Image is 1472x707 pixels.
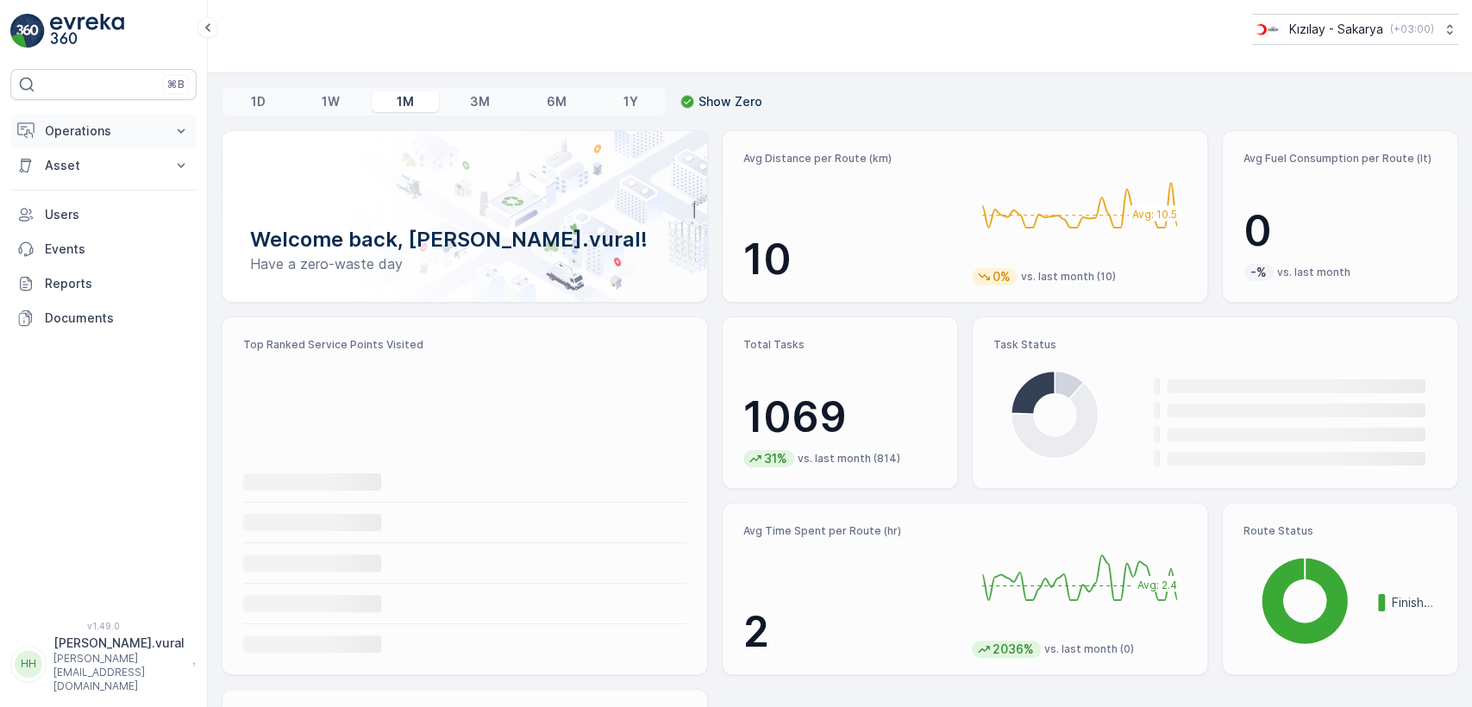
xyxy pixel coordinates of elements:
[45,241,190,258] p: Events
[10,197,197,232] a: Users
[251,93,266,110] p: 1D
[1243,524,1437,538] p: Route Status
[15,650,42,678] div: HH
[10,621,197,631] span: v 1.49.0
[1044,642,1134,656] p: vs. last month (0)
[10,635,197,693] button: HH[PERSON_NAME].vural[PERSON_NAME][EMAIL_ADDRESS][DOMAIN_NAME]
[1243,152,1437,166] p: Avg Fuel Consumption per Route (lt)
[10,266,197,301] a: Reports
[547,93,567,110] p: 6M
[743,234,958,285] p: 10
[991,641,1036,658] p: 2036%
[1252,14,1458,45] button: Kızılay - Sakarya(+03:00)
[250,226,680,253] p: Welcome back, [PERSON_NAME].vural!
[798,452,900,466] p: vs. last month (814)
[1021,270,1116,284] p: vs. last month (10)
[1277,266,1350,279] p: vs. last month
[1243,205,1437,257] p: 0
[1249,264,1268,281] p: -%
[1392,594,1437,611] p: Finished
[743,338,936,352] p: Total Tasks
[45,157,162,174] p: Asset
[45,206,190,223] p: Users
[10,14,45,48] img: logo
[50,14,124,48] img: logo_light-DOdMpM7g.png
[10,114,197,148] button: Operations
[1289,21,1383,38] p: Kızılay - Sakarya
[45,310,190,327] p: Documents
[167,78,185,91] p: ⌘B
[743,391,936,443] p: 1069
[322,93,340,110] p: 1W
[10,148,197,183] button: Asset
[1252,20,1282,39] img: k%C4%B1z%C4%B1lay_DTAvauz.png
[743,152,958,166] p: Avg Distance per Route (km)
[762,450,789,467] p: 31%
[397,93,414,110] p: 1M
[743,606,958,658] p: 2
[250,253,680,274] p: Have a zero-waste day
[470,93,490,110] p: 3M
[993,338,1437,352] p: Task Status
[53,652,185,693] p: [PERSON_NAME][EMAIL_ADDRESS][DOMAIN_NAME]
[10,301,197,335] a: Documents
[243,338,686,352] p: Top Ranked Service Points Visited
[10,232,197,266] a: Events
[53,635,185,652] p: [PERSON_NAME].vural
[991,268,1012,285] p: 0%
[743,524,958,538] p: Avg Time Spent per Route (hr)
[45,275,190,292] p: Reports
[45,122,162,140] p: Operations
[698,93,762,110] p: Show Zero
[1390,22,1434,36] p: ( +03:00 )
[623,93,637,110] p: 1Y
